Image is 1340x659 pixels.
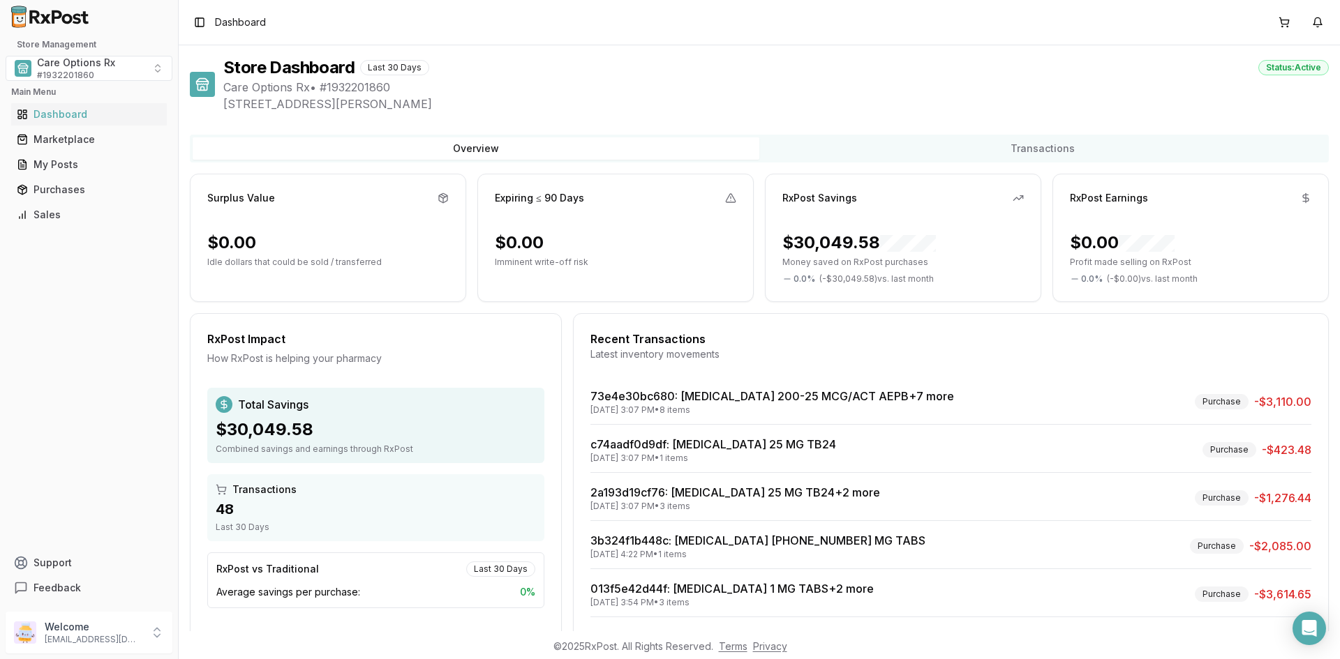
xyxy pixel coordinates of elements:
[6,6,95,28] img: RxPost Logo
[11,202,167,227] a: Sales
[1195,490,1249,506] div: Purchase
[1107,273,1198,285] span: ( - $0.00 ) vs. last month
[11,127,167,152] a: Marketplace
[216,562,319,576] div: RxPost vs Traditional
[753,640,787,652] a: Privacy
[14,621,36,644] img: User avatar
[223,79,1329,96] span: Care Options Rx • # 1932201860
[37,70,94,81] span: # 1932201860
[1254,586,1311,603] span: -$3,614.65
[759,137,1326,160] button: Transactions
[1195,586,1249,602] div: Purchase
[207,232,256,254] div: $0.00
[719,640,747,652] a: Terms
[590,389,954,403] a: 73e4e30bc680: [MEDICAL_DATA] 200-25 MCG/ACT AEPB+7 more
[520,585,535,599] span: 0 %
[33,581,81,595] span: Feedback
[207,351,544,365] div: How RxPost is helping your pharmacy
[1070,257,1311,268] p: Profit made selling on RxPost
[1195,394,1249,409] div: Purchase
[216,522,536,533] div: Last 30 Days
[17,208,161,222] div: Sales
[6,103,172,126] button: Dashboard
[232,483,297,497] span: Transactions
[590,404,954,416] div: [DATE] 3:07 PM • 8 items
[590,331,1311,347] div: Recent Transactions
[207,257,449,268] p: Idle dollars that could be sold / transferred
[782,257,1024,268] p: Money saved on RxPost purchases
[6,575,172,600] button: Feedback
[216,444,536,455] div: Combined savings and earnings through RxPost
[207,331,544,347] div: RxPost Impact
[11,86,167,98] h2: Main Menu
[11,177,167,202] a: Purchases
[216,418,536,441] div: $30,049.58
[590,533,925,547] a: 3b324f1b448c: [MEDICAL_DATA] [PHONE_NUMBER] MG TABS
[794,273,815,285] span: 0.0 %
[495,191,584,205] div: Expiring ≤ 90 Days
[6,153,172,176] button: My Posts
[238,396,308,413] span: Total Savings
[207,191,275,205] div: Surplus Value
[466,561,535,577] div: Last 30 Days
[193,137,759,160] button: Overview
[1203,442,1256,457] div: Purchase
[6,128,172,151] button: Marketplace
[215,15,266,29] nav: breadcrumb
[6,56,172,81] button: Select a view
[590,582,874,596] a: 013f5e42d44f: [MEDICAL_DATA] 1 MG TABS+2 more
[223,56,355,79] h1: Store Dashboard
[495,232,544,254] div: $0.00
[590,347,1311,361] div: Latest inventory movements
[223,96,1329,112] span: [STREET_ADDRESS][PERSON_NAME]
[590,501,880,512] div: [DATE] 3:07 PM • 3 items
[17,132,161,146] div: Marketplace
[495,257,736,268] p: Imminent write-off risk
[590,485,880,499] a: 2a193d19cf76: [MEDICAL_DATA] 25 MG TB24+2 more
[6,39,172,50] h2: Store Management
[11,102,167,127] a: Dashboard
[1070,232,1175,254] div: $0.00
[590,597,874,608] div: [DATE] 3:54 PM • 3 items
[17,158,161,172] div: My Posts
[590,453,836,464] div: [DATE] 3:07 PM • 1 items
[215,15,266,29] span: Dashboard
[6,179,172,201] button: Purchases
[1262,441,1311,458] span: -$423.48
[11,152,167,177] a: My Posts
[17,107,161,121] div: Dashboard
[37,56,115,70] span: Care Options Rx
[1254,490,1311,506] span: -$1,276.44
[1293,612,1326,645] div: Open Intercom Messenger
[6,550,172,575] button: Support
[1249,538,1311,554] span: -$2,085.00
[819,273,934,285] span: ( - $30,049.58 ) vs. last month
[1190,538,1244,554] div: Purchase
[1254,393,1311,410] span: -$3,110.00
[360,60,429,75] div: Last 30 Days
[590,437,836,451] a: c74aadf0d9df: [MEDICAL_DATA] 25 MG TB24
[216,499,536,519] div: 48
[45,634,142,645] p: [EMAIL_ADDRESS][DOMAIN_NAME]
[1081,273,1103,285] span: 0.0 %
[216,585,360,599] span: Average savings per purchase:
[45,620,142,634] p: Welcome
[782,232,936,254] div: $30,049.58
[590,549,925,560] div: [DATE] 4:22 PM • 1 items
[17,183,161,197] div: Purchases
[6,204,172,226] button: Sales
[1070,191,1148,205] div: RxPost Earnings
[1258,60,1329,75] div: Status: Active
[782,191,857,205] div: RxPost Savings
